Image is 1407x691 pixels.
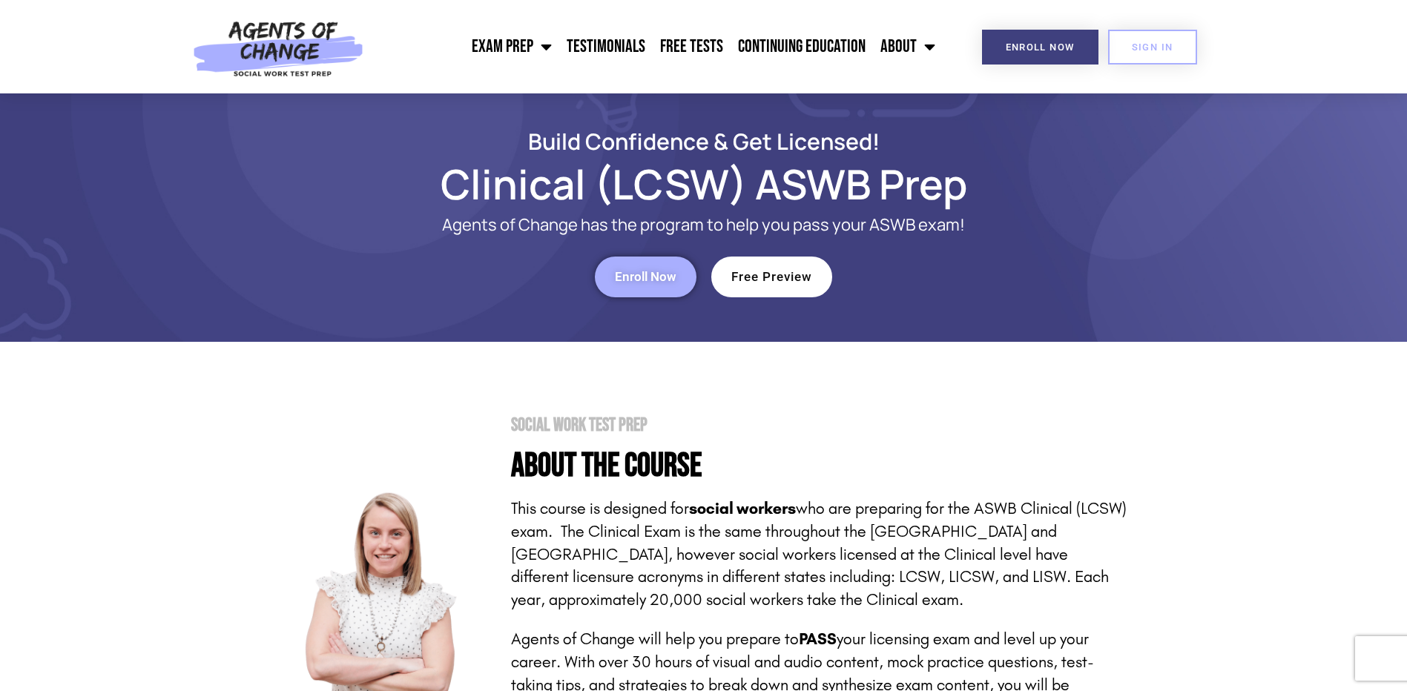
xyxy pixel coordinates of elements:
a: Testimonials [559,28,653,65]
h4: About the Course [511,449,1127,483]
h1: Clinical (LCSW) ASWB Prep [281,167,1127,201]
strong: social workers [689,499,796,518]
span: Enroll Now [1006,42,1075,52]
a: Enroll Now [982,30,1098,65]
span: Enroll Now [615,271,676,283]
a: About [873,28,943,65]
nav: Menu [372,28,943,65]
span: SIGN IN [1132,42,1173,52]
h2: Social Work Test Prep [511,416,1127,434]
p: This course is designed for who are preparing for the ASWB Clinical (LCSW) exam. The Clinical Exa... [511,497,1127,612]
a: Exam Prep [464,28,559,65]
a: Free Preview [711,257,832,297]
h2: Build Confidence & Get Licensed! [281,130,1127,152]
a: SIGN IN [1108,30,1197,65]
a: Enroll Now [595,257,696,297]
a: Continuing Education [731,28,873,65]
span: Free Preview [731,271,812,283]
a: Free Tests [653,28,731,65]
p: Agents of Change has the program to help you pass your ASWB exam! [340,216,1067,234]
strong: PASS [799,629,837,649]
